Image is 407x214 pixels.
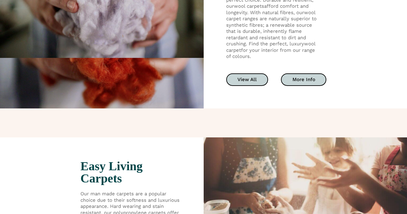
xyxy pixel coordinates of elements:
[226,47,315,60] span: for your interior from our range of colours.
[226,10,315,22] span: wool carpet r
[281,73,326,86] a: More Info
[226,16,317,47] span: anges are naturally superior to synthetic fibres; a renewable source that is durable, inherently ...
[292,77,315,82] span: More Info
[226,3,309,15] span: afford comfort and longevity. With natural fibres, our
[237,77,257,82] span: View All
[234,3,264,9] span: wool carpets
[226,73,268,86] a: View All
[80,160,181,184] h2: Easy Living Carpets
[226,41,315,53] span: wool carpet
